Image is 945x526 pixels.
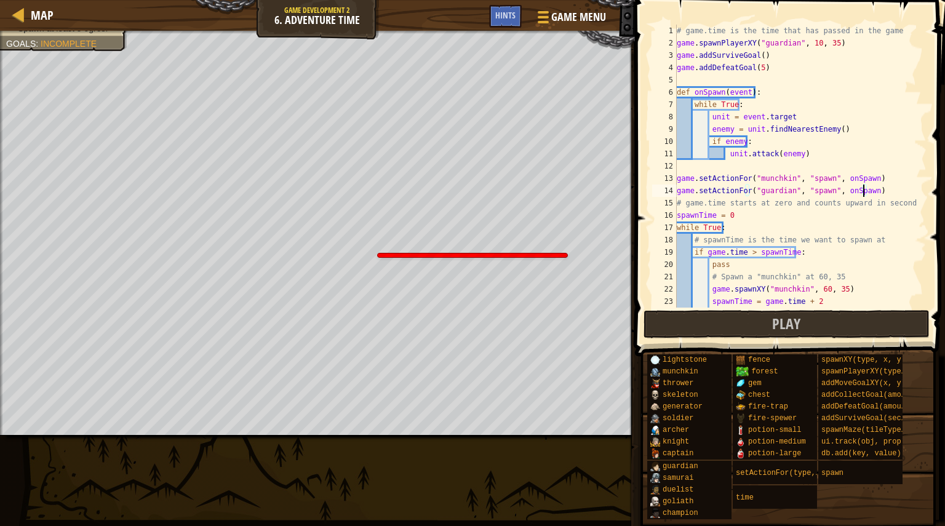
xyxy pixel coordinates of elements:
[652,86,677,98] div: 6
[821,449,901,458] span: db.add(key, value)
[821,469,843,477] span: spawn
[36,39,41,49] span: :
[650,508,660,518] img: portrait.png
[663,449,693,458] span: captain
[650,355,660,365] img: portrait.png
[663,437,689,446] span: knight
[652,185,677,197] div: 14
[652,49,677,62] div: 3
[644,310,930,338] button: Play
[663,426,689,434] span: archer
[528,5,613,34] button: Game Menu
[663,509,698,517] span: champion
[748,402,788,411] span: fire-trap
[736,469,887,477] span: setActionFor(type, event, handler)
[663,485,693,494] span: duelist
[650,378,660,388] img: portrait.png
[650,437,660,447] img: portrait.png
[736,448,746,458] img: portrait.png
[652,295,677,308] div: 23
[650,367,660,377] img: portrait.png
[650,448,660,458] img: portrait.png
[751,367,778,376] span: forest
[652,172,677,185] div: 13
[652,148,677,160] div: 11
[650,402,660,412] img: portrait.png
[652,258,677,271] div: 20
[736,378,746,388] img: portrait.png
[650,473,660,483] img: portrait.png
[736,367,749,377] img: trees_1.png
[736,437,746,447] img: portrait.png
[748,391,770,399] span: chest
[772,314,800,333] span: Play
[652,74,677,86] div: 5
[663,356,707,364] span: lightstone
[663,402,703,411] span: generator
[650,485,660,495] img: portrait.png
[495,9,516,21] span: Hints
[821,414,923,423] span: addSurviveGoal(seconds)
[748,414,797,423] span: fire-spewer
[736,413,746,423] img: portrait.png
[650,425,660,435] img: portrait.png
[663,462,698,471] span: guardian
[748,426,801,434] span: potion-small
[652,62,677,74] div: 4
[551,9,606,25] span: Game Menu
[41,39,97,49] span: Incomplete
[25,7,54,23] a: Map
[821,367,932,376] span: spawnPlayerXY(type, x, y)
[6,39,36,49] span: Goals
[652,234,677,246] div: 18
[821,391,919,399] span: addCollectGoal(amount)
[663,379,693,388] span: thrower
[652,135,677,148] div: 10
[821,437,906,446] span: ui.track(obj, prop)
[652,37,677,49] div: 2
[821,379,906,388] span: addMoveGoalXY(x, y)
[650,461,660,471] img: portrait.png
[736,425,746,435] img: portrait.png
[736,355,746,365] img: portrait.png
[748,437,806,446] span: potion-medium
[652,197,677,209] div: 15
[736,390,746,400] img: portrait.png
[31,7,54,23] span: Map
[652,283,677,295] div: 22
[736,493,754,502] span: time
[821,402,914,411] span: addDefeatGoal(amount)
[652,308,677,320] div: 24
[821,356,906,364] span: spawnXY(type, x, y)
[652,271,677,283] div: 21
[663,367,698,376] span: munchkin
[663,497,693,506] span: goliath
[663,414,693,423] span: soldier
[663,391,698,399] span: skeleton
[652,98,677,111] div: 7
[821,426,932,434] span: spawnMaze(tileType, seed)
[650,390,660,400] img: portrait.png
[652,123,677,135] div: 9
[652,209,677,221] div: 16
[652,25,677,37] div: 1
[652,160,677,172] div: 12
[748,379,762,388] span: gem
[650,496,660,506] img: portrait.png
[652,221,677,234] div: 17
[736,402,746,412] img: portrait.png
[748,449,801,458] span: potion-large
[652,246,677,258] div: 19
[663,474,693,482] span: samurai
[748,356,770,364] span: fence
[650,413,660,423] img: portrait.png
[652,111,677,123] div: 8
